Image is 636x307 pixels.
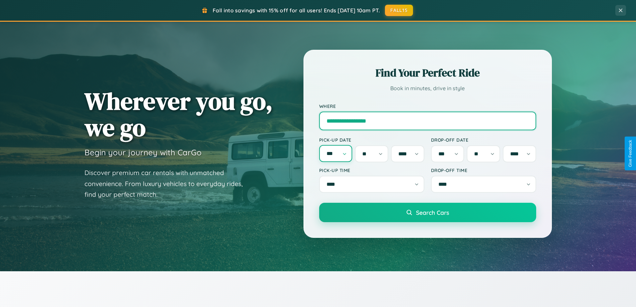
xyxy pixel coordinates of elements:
[319,167,424,173] label: Pick-up Time
[628,140,633,167] div: Give Feedback
[319,103,536,109] label: Where
[319,84,536,93] p: Book in minutes, drive in style
[84,167,251,200] p: Discover premium car rentals with unmatched convenience. From luxury vehicles to everyday rides, ...
[431,167,536,173] label: Drop-off Time
[319,65,536,80] h2: Find Your Perfect Ride
[319,137,424,143] label: Pick-up Date
[84,88,273,141] h1: Wherever you go, we go
[416,209,449,216] span: Search Cars
[319,203,536,222] button: Search Cars
[213,7,380,14] span: Fall into savings with 15% off for all users! Ends [DATE] 10am PT.
[84,147,202,157] h3: Begin your journey with CarGo
[431,137,536,143] label: Drop-off Date
[385,5,413,16] button: FALL15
